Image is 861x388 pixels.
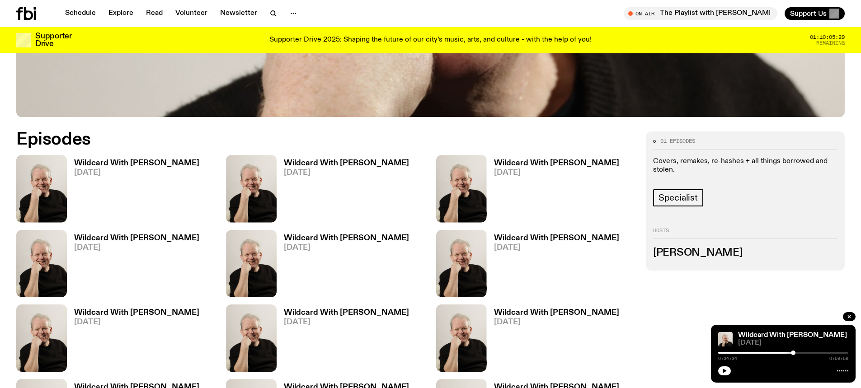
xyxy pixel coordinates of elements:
[74,169,199,177] span: [DATE]
[718,332,733,346] img: Stuart is smiling charmingly, wearing a black t-shirt against a stark white background.
[653,157,837,174] p: Covers, remakes, re-hashes + all things borrowed and stolen.
[74,318,199,326] span: [DATE]
[74,244,199,252] span: [DATE]
[653,189,703,206] a: Specialist
[226,230,277,297] img: Stuart is smiling charmingly, wearing a black t-shirt against a stark white background.
[284,309,409,317] h3: Wildcard With [PERSON_NAME]
[738,340,848,346] span: [DATE]
[74,309,199,317] h3: Wildcard With [PERSON_NAME]
[659,193,698,203] span: Specialist
[494,169,619,177] span: [DATE]
[660,139,695,144] span: 91 episodes
[74,159,199,167] h3: Wildcard With [PERSON_NAME]
[436,155,487,222] img: Stuart is smiling charmingly, wearing a black t-shirt against a stark white background.
[436,230,487,297] img: Stuart is smiling charmingly, wearing a black t-shirt against a stark white background.
[829,356,848,361] span: 0:59:59
[624,7,777,20] button: On AirThe Playlist with [PERSON_NAME] and [PERSON_NAME]
[494,318,619,326] span: [DATE]
[67,159,199,222] a: Wildcard With [PERSON_NAME][DATE]
[738,332,847,339] a: Wildcard With [PERSON_NAME]
[67,309,199,372] a: Wildcard With [PERSON_NAME][DATE]
[284,169,409,177] span: [DATE]
[494,244,619,252] span: [DATE]
[141,7,168,20] a: Read
[494,159,619,167] h3: Wildcard With [PERSON_NAME]
[494,309,619,317] h3: Wildcard With [PERSON_NAME]
[284,159,409,167] h3: Wildcard With [PERSON_NAME]
[816,41,845,46] span: Remaining
[494,234,619,242] h3: Wildcard With [PERSON_NAME]
[103,7,139,20] a: Explore
[487,309,619,372] a: Wildcard With [PERSON_NAME][DATE]
[810,35,845,40] span: 01:10:05:29
[170,7,213,20] a: Volunteer
[16,155,67,222] img: Stuart is smiling charmingly, wearing a black t-shirt against a stark white background.
[16,304,67,372] img: Stuart is smiling charmingly, wearing a black t-shirt against a stark white background.
[284,318,409,326] span: [DATE]
[269,36,592,44] p: Supporter Drive 2025: Shaping the future of our city’s music, arts, and culture - with the help o...
[790,9,827,18] span: Support Us
[277,159,409,222] a: Wildcard With [PERSON_NAME][DATE]
[16,230,67,297] img: Stuart is smiling charmingly, wearing a black t-shirt against a stark white background.
[67,234,199,297] a: Wildcard With [PERSON_NAME][DATE]
[35,33,71,48] h3: Supporter Drive
[284,234,409,242] h3: Wildcard With [PERSON_NAME]
[226,155,277,222] img: Stuart is smiling charmingly, wearing a black t-shirt against a stark white background.
[653,248,837,258] h3: [PERSON_NAME]
[215,7,263,20] a: Newsletter
[436,304,487,372] img: Stuart is smiling charmingly, wearing a black t-shirt against a stark white background.
[487,234,619,297] a: Wildcard With [PERSON_NAME][DATE]
[785,7,845,20] button: Support Us
[653,228,837,239] h2: Hosts
[277,309,409,372] a: Wildcard With [PERSON_NAME][DATE]
[284,244,409,252] span: [DATE]
[226,304,277,372] img: Stuart is smiling charmingly, wearing a black t-shirt against a stark white background.
[60,7,101,20] a: Schedule
[16,131,565,148] h2: Episodes
[718,356,737,361] span: 0:34:34
[74,234,199,242] h3: Wildcard With [PERSON_NAME]
[487,159,619,222] a: Wildcard With [PERSON_NAME][DATE]
[277,234,409,297] a: Wildcard With [PERSON_NAME][DATE]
